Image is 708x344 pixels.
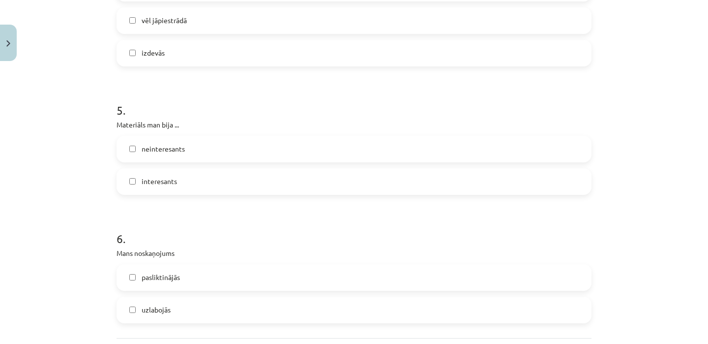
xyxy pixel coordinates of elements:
span: pasliktinājās [142,272,180,282]
input: interesants [129,178,136,185]
span: vēl jāpiestrādā [142,15,187,26]
input: uzlabojās [129,307,136,313]
span: izdevās [142,48,165,58]
input: pasliktinājās [129,274,136,281]
p: Mans noskaņojums [117,248,591,258]
span: interesants [142,176,177,187]
span: uzlabojās [142,305,171,315]
h1: 6 . [117,215,591,245]
img: icon-close-lesson-0947bae3869378f0d4975bcd49f059093ad1ed9edebbc8119c70593378902aed.svg [6,40,10,47]
h1: 5 . [117,86,591,117]
p: Materiāls man bija ... [117,120,591,130]
input: neinteresants [129,146,136,152]
input: vēl jāpiestrādā [129,17,136,24]
span: neinteresants [142,144,185,154]
input: izdevās [129,50,136,56]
